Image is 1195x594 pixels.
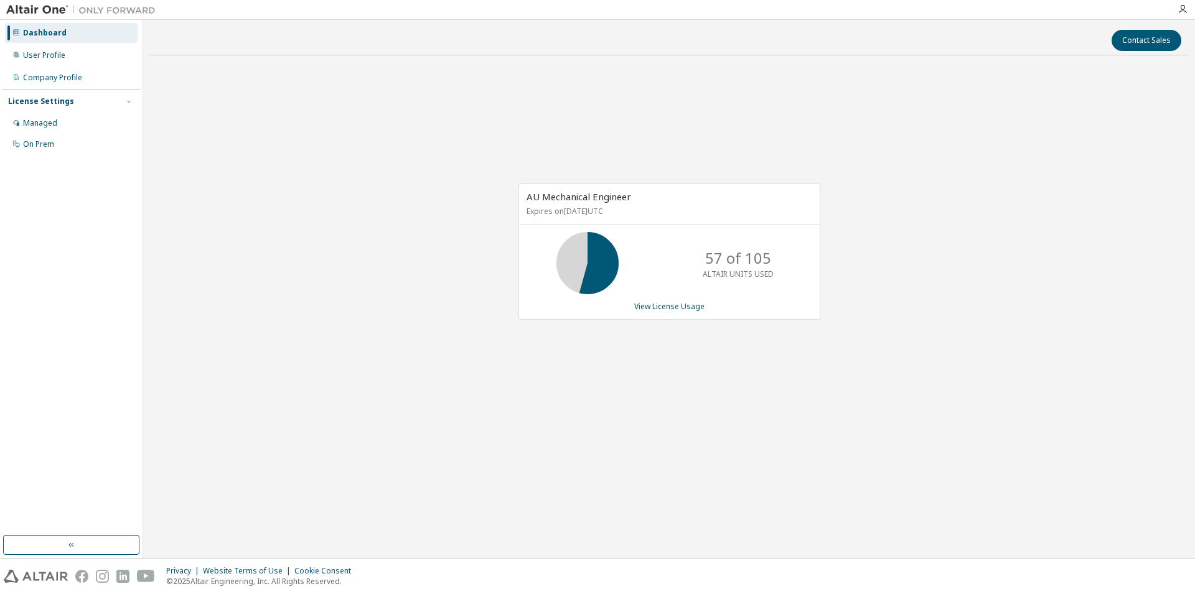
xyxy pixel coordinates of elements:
p: Expires on [DATE] UTC [527,206,809,216]
img: linkedin.svg [116,570,129,583]
div: Company Profile [23,73,82,83]
div: Managed [23,118,57,128]
div: User Profile [23,50,65,60]
button: Contact Sales [1112,30,1181,51]
img: instagram.svg [96,570,109,583]
div: On Prem [23,139,54,149]
p: 57 of 105 [705,248,771,269]
div: Privacy [166,566,203,576]
p: ALTAIR UNITS USED [703,269,774,279]
div: License Settings [8,96,74,106]
img: Altair One [6,4,162,16]
div: Website Terms of Use [203,566,294,576]
div: Cookie Consent [294,566,358,576]
img: youtube.svg [137,570,155,583]
img: altair_logo.svg [4,570,68,583]
a: View License Usage [634,301,705,312]
p: © 2025 Altair Engineering, Inc. All Rights Reserved. [166,576,358,587]
span: AU Mechanical Engineer [527,190,631,203]
div: Dashboard [23,28,67,38]
img: facebook.svg [75,570,88,583]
